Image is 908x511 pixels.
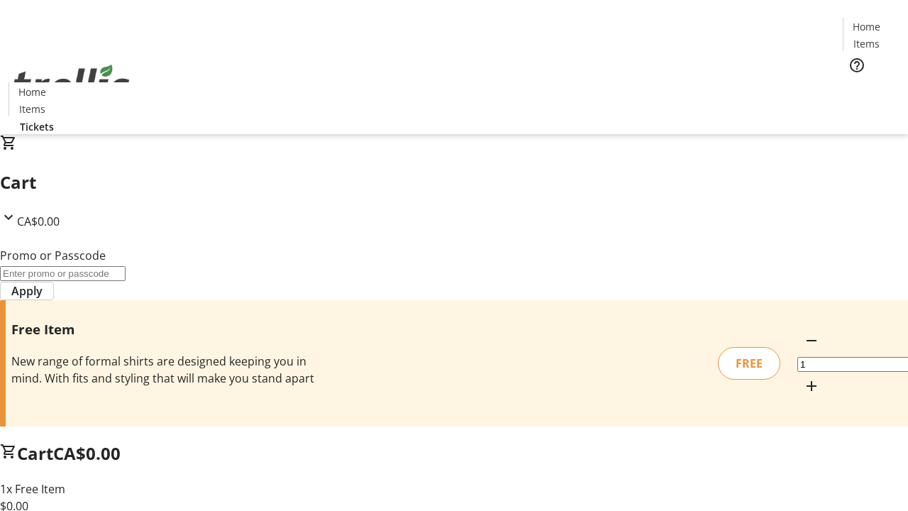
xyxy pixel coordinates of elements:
[797,326,826,355] button: Decrement by one
[9,101,55,116] a: Items
[843,82,899,97] a: Tickets
[53,441,121,465] span: CA$0.00
[853,36,880,51] span: Items
[843,51,871,79] button: Help
[853,19,880,34] span: Home
[9,84,55,99] a: Home
[19,101,45,116] span: Items
[9,119,65,134] a: Tickets
[797,372,826,400] button: Increment by one
[18,84,46,99] span: Home
[11,319,321,339] h3: Free Item
[20,119,54,134] span: Tickets
[9,49,135,120] img: Orient E2E Organization O5ZiHww0Ef's Logo
[843,36,889,51] a: Items
[854,82,888,97] span: Tickets
[843,19,889,34] a: Home
[17,214,60,229] span: CA$0.00
[718,347,780,380] div: FREE
[11,282,43,300] span: Apply
[11,353,321,387] div: New range of formal shirts are designed keeping you in mind. With fits and styling that will make...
